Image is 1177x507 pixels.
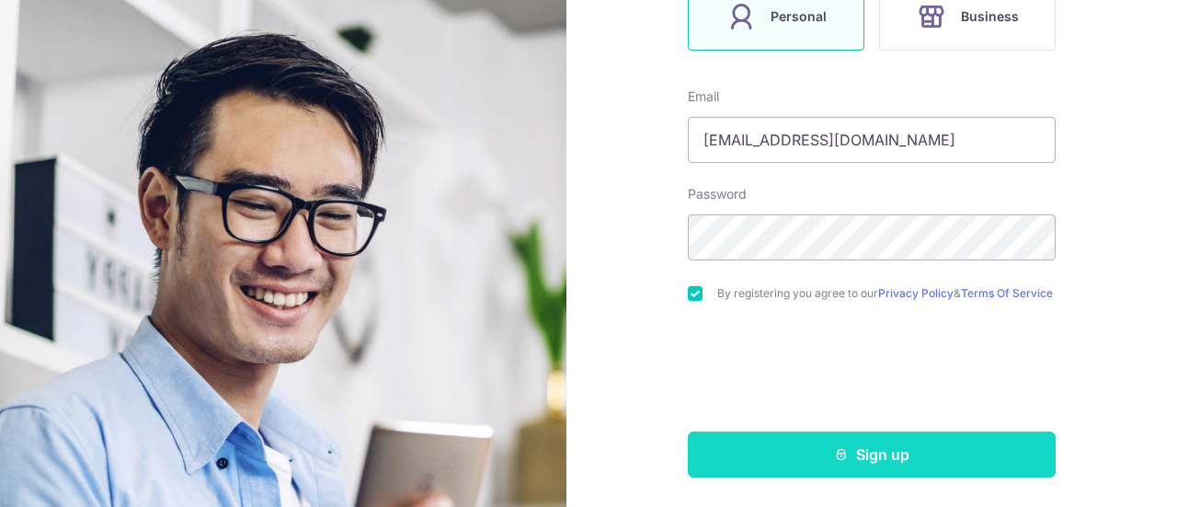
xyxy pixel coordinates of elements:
[688,87,719,106] label: Email
[717,286,1056,301] label: By registering you agree to our &
[688,432,1056,478] button: Sign up
[961,286,1053,300] a: Terms Of Service
[961,6,1019,28] span: Business
[878,286,954,300] a: Privacy Policy
[732,338,1011,409] iframe: reCAPTCHA
[688,117,1056,163] input: Enter your Email
[688,185,747,203] label: Password
[771,6,827,28] span: Personal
